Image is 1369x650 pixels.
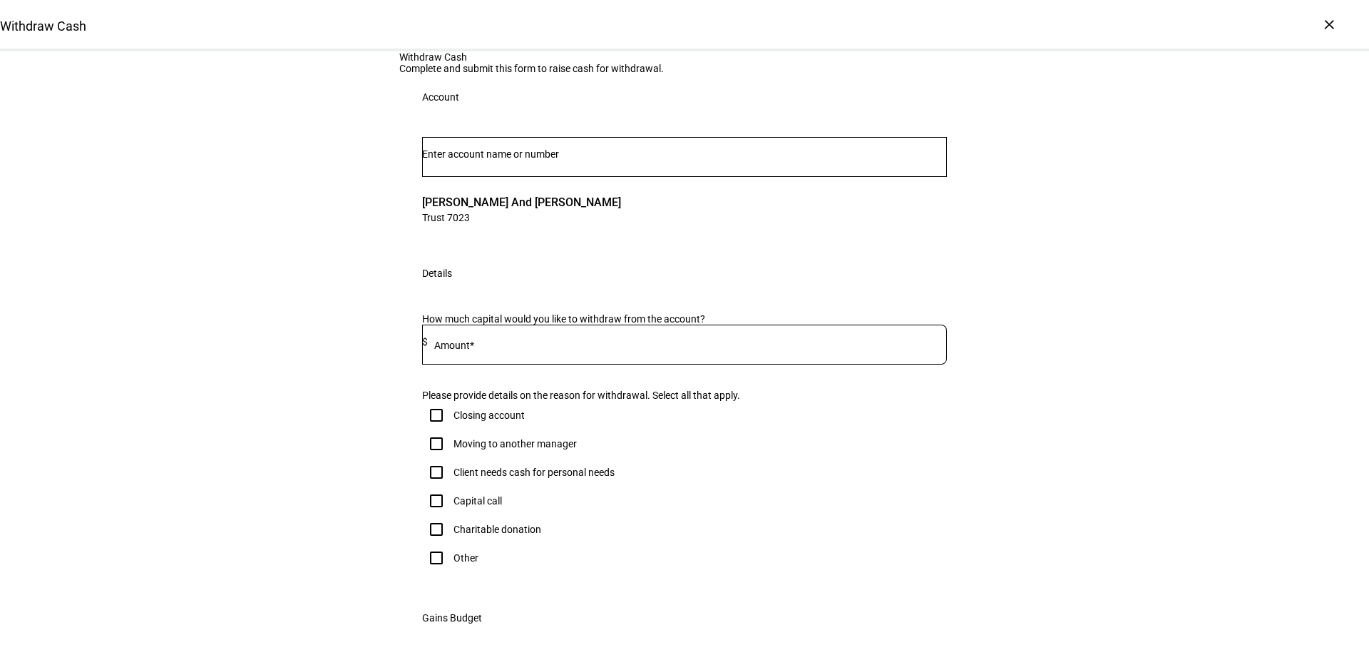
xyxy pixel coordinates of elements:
[422,612,482,624] div: Gains Budget
[422,210,621,224] span: Trust 7023
[434,340,474,351] mat-label: Amount*
[453,552,478,564] div: Other
[422,148,947,160] input: Number
[453,524,541,535] div: Charitable donation
[422,91,459,103] div: Account
[1318,13,1340,36] div: ×
[422,268,452,279] div: Details
[453,467,615,478] div: Client needs cash for personal needs
[422,194,621,210] span: [PERSON_NAME] And [PERSON_NAME]
[453,410,525,421] div: Closing account
[399,63,970,74] div: Complete and submit this form to raise cash for withdrawal.
[422,313,947,325] div: How much capital would you like to withdraw from the account?
[399,51,970,63] div: Withdraw Cash
[422,336,428,347] span: $
[453,438,577,450] div: Moving to another manager
[453,495,502,507] div: Capital call
[422,390,947,401] div: Please provide details on the reason for withdrawal. Select all that apply.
